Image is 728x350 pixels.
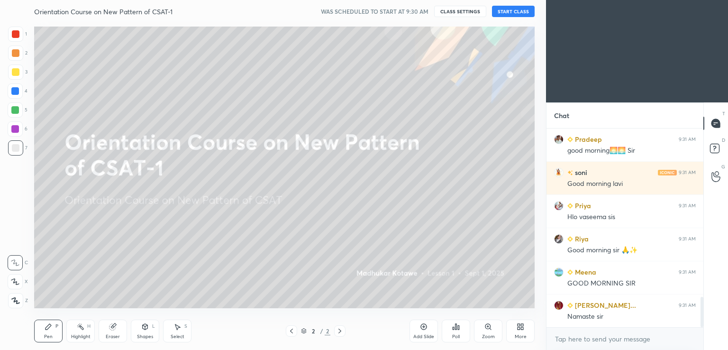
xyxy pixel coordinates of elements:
button: CLASS SETTINGS [434,6,486,17]
div: Good morning lavi [567,179,696,189]
div: Pen [44,334,53,339]
div: 2 [309,328,318,334]
div: More [515,334,527,339]
div: Hlo vaseema sis [567,212,696,222]
img: Learner_Badge_beginner_1_8b307cf2a0.svg [567,137,573,142]
div: Poll [452,334,460,339]
div: 9:31 AM [679,236,696,242]
img: Learner_Badge_beginner_1_8b307cf2a0.svg [567,303,573,308]
h5: WAS SCHEDULED TO START AT 9:30 AM [321,7,428,16]
div: H [87,324,91,329]
img: no-rating-badge.077c3623.svg [567,170,573,175]
img: f868215d787a41afa4ddcfbf31afc0d9.jpg [554,135,564,144]
div: Zoom [482,334,495,339]
h6: Pradeep [573,134,602,144]
h6: Meena [573,267,596,277]
div: good morning🌅🌅 Sir [567,146,696,156]
p: Chat [546,103,577,128]
div: 3 [8,64,27,80]
div: / [320,328,323,334]
div: 5 [8,102,27,118]
button: START CLASS [492,6,535,17]
div: Good morning sir 🙏✨ [567,246,696,255]
h6: soni [573,167,587,177]
div: 2 [8,46,27,61]
div: Select [171,334,184,339]
div: 7 [8,140,27,156]
p: T [722,110,725,117]
div: X [8,274,28,289]
div: 9:31 AM [679,137,696,142]
div: Namaste sir [567,312,696,322]
h6: Priya [573,201,591,211]
div: 9:31 AM [679,203,696,209]
h6: Riya [573,234,589,244]
img: 3 [554,267,564,277]
img: 69b6f115cb7f41049eca34ecf6b18dd5.jpg [554,201,564,211]
div: 9:31 AM [679,170,696,175]
div: Shapes [137,334,153,339]
h6: [PERSON_NAME]... [573,300,636,310]
div: 9:31 AM [679,303,696,308]
div: S [184,324,187,329]
div: Highlight [71,334,91,339]
div: C [8,255,28,270]
img: b728bddd51bc461480415d027eff26de.jpg [554,234,564,244]
img: f215e39d80e04dd3a86b2e1ebd8ec40e.jpg [554,301,564,310]
div: P [55,324,58,329]
img: iconic-light.a09c19a4.png [658,170,677,175]
img: Learner_Badge_beginner_1_8b307cf2a0.svg [567,236,573,242]
div: 2 [325,327,330,335]
div: 9:31 AM [679,269,696,275]
img: Learner_Badge_beginner_1_8b307cf2a0.svg [567,269,573,275]
div: L [152,324,155,329]
p: G [721,163,725,170]
img: Learner_Badge_beginner_1_8b307cf2a0.svg [567,203,573,209]
div: grid [546,129,703,328]
div: GOOD MORNING SIR [567,279,696,288]
div: 6 [8,121,27,137]
div: Add Slide [413,334,434,339]
div: 4 [8,83,27,99]
img: 125cf81a5ed34610bd9e27074004764d.jpg [554,168,564,177]
p: D [722,137,725,144]
h4: Orientation Course on New Pattern of CSAT-1 [34,7,173,16]
div: Z [8,293,28,308]
div: Eraser [106,334,120,339]
div: 1 [8,27,27,42]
